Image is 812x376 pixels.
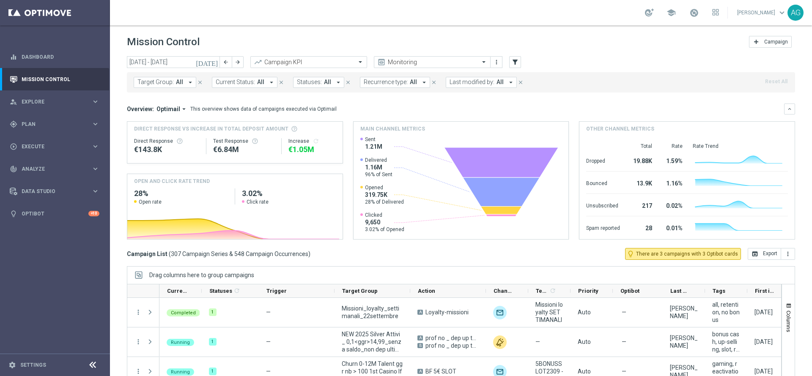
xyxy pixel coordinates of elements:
[235,59,241,65] i: arrow_forward
[417,335,423,341] span: A
[266,338,271,345] span: —
[216,79,255,86] span: Current Status:
[630,153,652,167] div: 19.88K
[630,198,652,212] div: 217
[127,298,159,327] div: Press SPACE to select this row.
[417,369,423,374] span: A
[91,165,99,173] i: keyboard_arrow_right
[167,308,200,316] colored-tag: Completed
[345,79,351,85] i: close
[10,46,99,68] div: Dashboard
[748,250,795,257] multiple-options-button: Export to CSV
[169,250,171,258] span: (
[9,166,100,172] div: track_changes Analyze keyboard_arrow_right
[586,176,620,189] div: Bounced
[134,188,228,199] h2: 28%
[266,288,287,294] span: Trigger
[9,121,100,128] div: gps_fixed Plan keyboard_arrow_right
[22,46,99,68] a: Dashboard
[10,98,17,106] i: person_search
[365,218,404,226] span: 9,650
[548,286,556,295] span: Calculate column
[9,143,100,150] button: play_circle_outline Execute keyboard_arrow_right
[209,338,217,346] div: 1
[149,272,254,278] div: Row Groups
[712,330,740,353] span: bonus cash, up-selling, slot, ricarica, talent
[365,143,382,150] span: 1.21M
[209,368,217,375] div: 1
[493,306,507,319] img: Optimail
[9,188,100,195] button: Data Studio keyboard_arrow_right
[787,106,793,112] i: keyboard_arrow_down
[365,163,392,171] span: 1.16M
[171,250,308,258] span: 307 Campaign Series & 548 Campaign Occurrences
[365,157,392,163] span: Delivered
[293,77,344,88] button: Statuses: All arrow_drop_down
[91,187,99,195] i: keyboard_arrow_right
[670,288,691,294] span: Last Modified By
[156,105,180,113] span: Optimail
[223,59,229,65] i: arrow_back
[622,308,626,316] span: —
[662,153,683,167] div: 1.59%
[365,136,382,143] span: Sent
[10,210,17,218] i: lightbulb
[196,78,204,87] button: close
[212,77,277,88] button: Current Status: All arrow_drop_down
[10,68,99,90] div: Mission Control
[713,288,725,294] span: Tags
[220,56,232,68] button: arrow_back
[134,308,142,316] i: more_vert
[9,98,100,105] div: person_search Explore keyboard_arrow_right
[250,56,367,68] ng-select: Campaign KPI
[622,338,626,346] span: —
[620,288,639,294] span: Optibot
[627,250,634,258] i: lightbulb_outline
[288,138,335,144] div: Increase
[9,76,100,83] button: Mission Control
[91,142,99,150] i: keyboard_arrow_right
[127,327,159,357] div: Press SPACE to select this row.
[197,79,203,85] i: close
[417,310,423,315] span: A
[586,221,620,234] div: Spam reported
[764,39,788,45] span: Campaign
[209,308,217,316] div: 1
[167,338,194,346] colored-tag: Running
[20,362,46,368] a: Settings
[22,99,91,104] span: Explore
[494,288,514,294] span: Channel
[630,176,652,189] div: 13.9K
[578,368,591,375] span: Auto
[360,77,430,88] button: Recurrence type: All arrow_drop_down
[748,248,781,260] button: open_in_browser Export
[127,105,154,113] h3: Overview:
[9,54,100,60] button: equalizer Dashboard
[313,138,319,144] i: refresh
[420,79,428,86] i: arrow_drop_down
[509,56,521,68] button: filter_alt
[242,188,336,199] h2: 3.02%
[511,58,519,66] i: filter_alt
[10,120,17,128] i: gps_fixed
[344,78,352,87] button: close
[693,143,788,150] div: Rate Trend
[127,250,310,258] h3: Campaign List
[365,199,404,205] span: 28% of Delivered
[754,308,773,316] div: 22 Sep 2025, Monday
[268,79,275,86] i: arrow_drop_down
[360,125,425,133] h4: Main channel metrics
[91,120,99,128] i: keyboard_arrow_right
[335,79,342,86] i: arrow_drop_down
[22,189,91,194] span: Data Studio
[278,79,284,85] i: close
[134,368,142,375] i: more_vert
[22,166,91,172] span: Analyze
[670,305,698,320] div: Chiara Pigato
[10,98,91,106] div: Explore
[88,211,99,216] div: +10
[365,212,404,218] span: Clicked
